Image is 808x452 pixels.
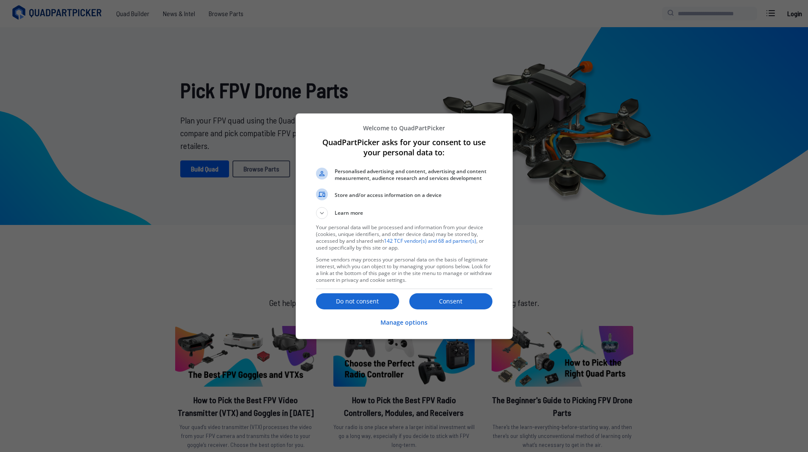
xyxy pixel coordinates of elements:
[335,168,492,182] span: Personalised advertising and content, advertising and content measurement, audience research and ...
[316,297,399,306] p: Do not consent
[316,224,492,251] p: Your personal data will be processed and information from your device (cookies, unique identifier...
[296,113,513,339] div: QuadPartPicker asks for your consent to use your personal data to:
[335,192,492,199] span: Store and/or access information on a device
[316,293,399,309] button: Do not consent
[380,318,428,327] p: Manage options
[380,314,428,332] button: Manage options
[316,137,492,157] h1: QuadPartPicker asks for your consent to use your personal data to:
[316,256,492,284] p: Some vendors may process your personal data on the basis of legitimate interest, which you can ob...
[316,207,492,219] button: Learn more
[384,237,476,244] a: 142 TCF vendor(s) and 68 ad partner(s)
[335,209,363,219] span: Learn more
[316,124,492,132] p: Welcome to QuadPartPicker
[409,293,492,309] button: Consent
[409,297,492,306] p: Consent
